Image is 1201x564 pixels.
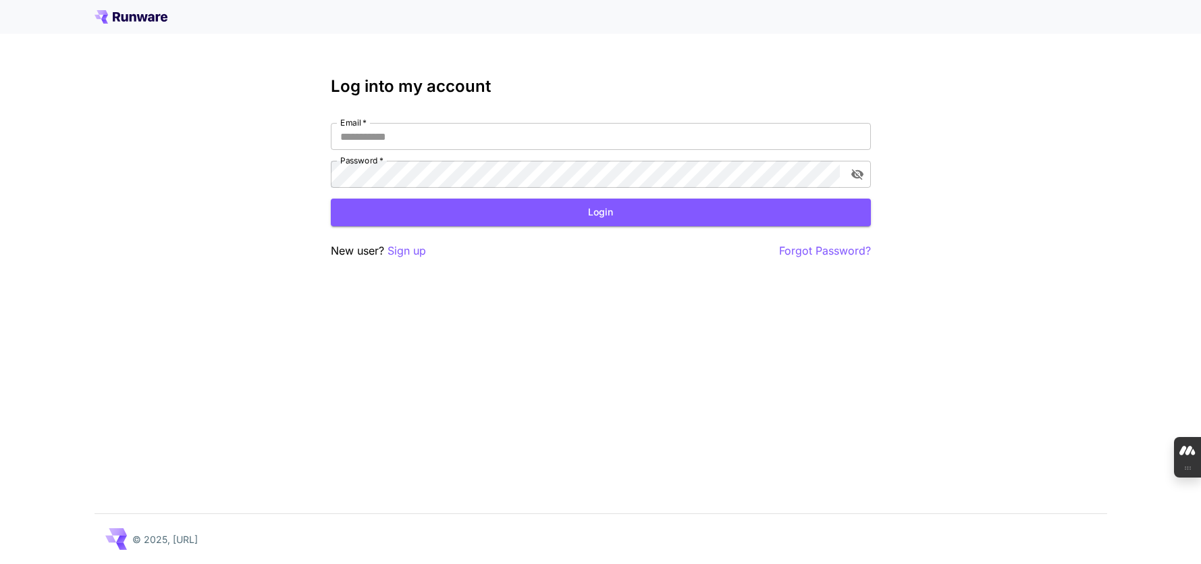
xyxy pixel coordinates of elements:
[388,242,426,259] button: Sign up
[340,155,383,166] label: Password
[340,117,367,128] label: Email
[845,162,870,186] button: toggle password visibility
[132,532,198,546] p: © 2025, [URL]
[331,242,426,259] p: New user?
[331,77,871,96] h3: Log into my account
[779,242,871,259] button: Forgot Password?
[331,199,871,226] button: Login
